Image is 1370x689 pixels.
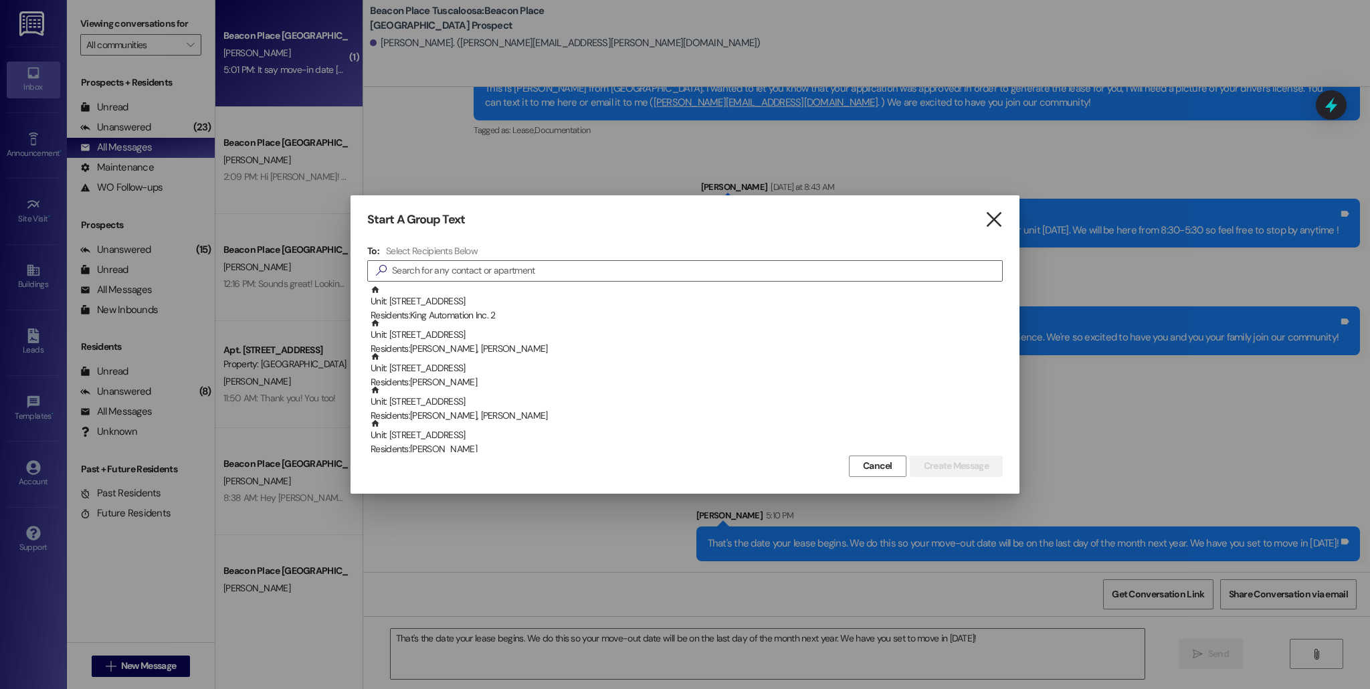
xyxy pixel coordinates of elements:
div: Unit: [STREET_ADDRESS]Residents:[PERSON_NAME] [367,352,1003,385]
h4: Select Recipients Below [386,245,478,257]
span: Cancel [863,459,892,473]
div: Unit: [STREET_ADDRESS] [371,419,1003,457]
div: Residents: King Automation Inc. 2 [371,308,1003,322]
button: Create Message [910,456,1003,477]
div: Unit: [STREET_ADDRESS] [371,352,1003,390]
div: Unit: [STREET_ADDRESS]Residents:[PERSON_NAME], [PERSON_NAME] [367,385,1003,419]
div: Unit: [STREET_ADDRESS] [371,318,1003,357]
div: Residents: [PERSON_NAME] [371,442,1003,456]
div: Unit: [STREET_ADDRESS]Residents:King Automation Inc. 2 [367,285,1003,318]
i:  [371,264,392,278]
div: Unit: [STREET_ADDRESS]Residents:[PERSON_NAME] [367,419,1003,452]
i:  [985,213,1003,227]
div: Unit: [STREET_ADDRESS] [371,285,1003,323]
div: Residents: [PERSON_NAME], [PERSON_NAME] [371,342,1003,356]
div: Residents: [PERSON_NAME] [371,375,1003,389]
button: Cancel [849,456,906,477]
span: Create Message [924,459,989,473]
h3: Start A Group Text [367,212,465,227]
div: Unit: [STREET_ADDRESS]Residents:[PERSON_NAME], [PERSON_NAME] [367,318,1003,352]
div: Unit: [STREET_ADDRESS] [371,385,1003,423]
div: Residents: [PERSON_NAME], [PERSON_NAME] [371,409,1003,423]
h3: To: [367,245,379,257]
input: Search for any contact or apartment [392,262,1002,280]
